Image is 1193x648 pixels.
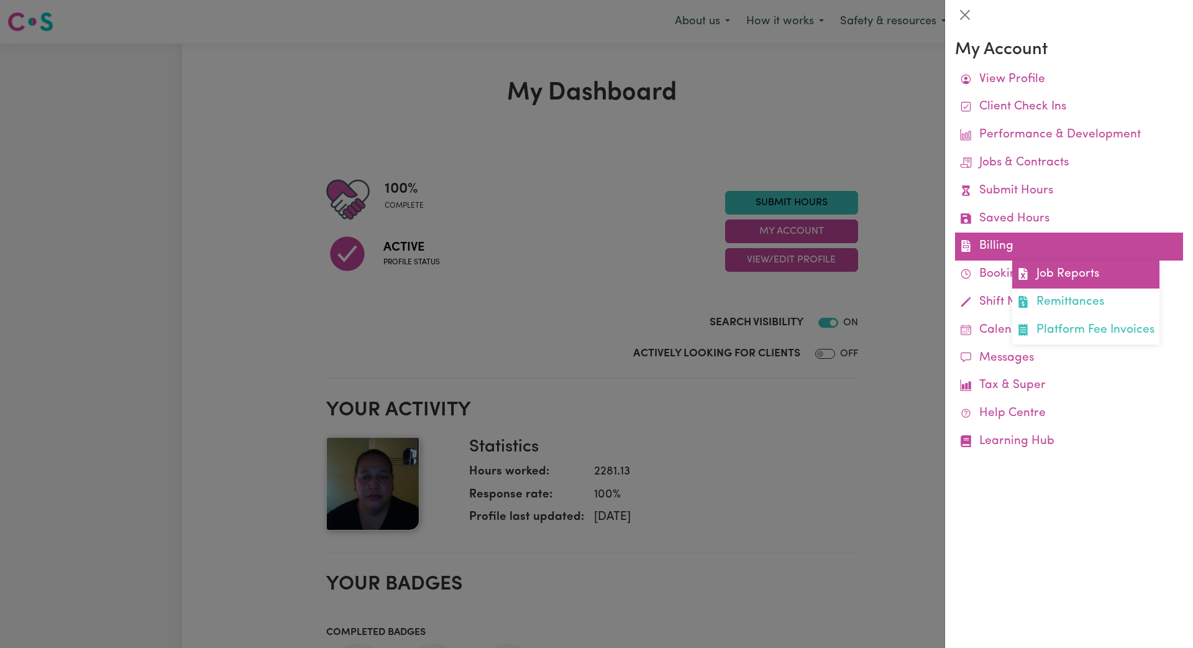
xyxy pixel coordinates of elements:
a: Job Reports [1012,261,1159,289]
a: Tax & Super [955,372,1183,400]
a: BillingJob ReportsRemittancesPlatform Fee Invoices [955,233,1183,261]
a: View Profile [955,66,1183,94]
a: Bookings [955,261,1183,289]
a: Platform Fee Invoices [1012,317,1159,345]
a: Messages [955,345,1183,373]
a: Learning Hub [955,428,1183,456]
a: Help Centre [955,400,1183,428]
h3: My Account [955,40,1183,61]
a: Remittances [1012,289,1159,317]
a: Submit Hours [955,177,1183,205]
a: Client Check Ins [955,93,1183,121]
a: Saved Hours [955,205,1183,233]
a: Calendar [955,317,1183,345]
a: Shift Notes [955,289,1183,317]
a: Performance & Development [955,121,1183,149]
a: Jobs & Contracts [955,149,1183,177]
button: Close [955,5,975,25]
